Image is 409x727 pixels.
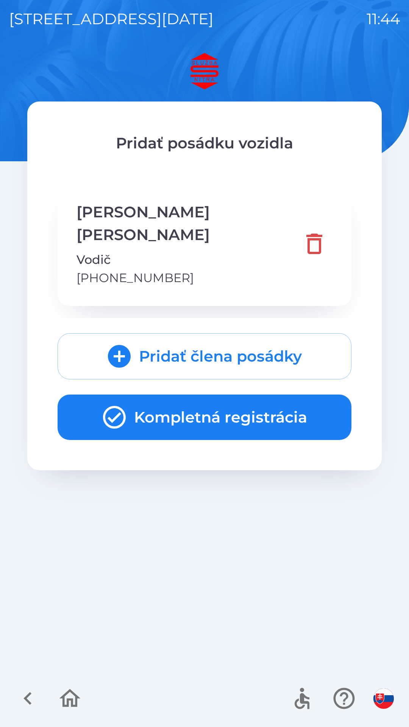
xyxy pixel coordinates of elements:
[76,251,296,269] p: Vodič
[76,269,296,287] p: [PHONE_NUMBER]
[58,395,351,440] button: Kompletná registrácia
[58,333,351,379] button: Pridať člena posádky
[58,132,351,154] p: Pridať posádku vozidla
[9,8,214,30] p: [STREET_ADDRESS][DATE]
[76,201,296,246] p: [PERSON_NAME] [PERSON_NAME]
[373,688,394,709] img: sk flag
[367,8,400,30] p: 11:44
[27,53,382,89] img: Logo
